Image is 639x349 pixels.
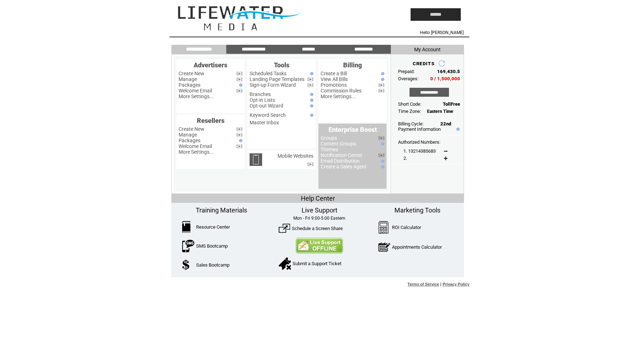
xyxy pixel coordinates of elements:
span: Hello [PERSON_NAME] [420,30,464,35]
a: View All Bills [321,76,348,82]
span: Enterprise Boost [328,126,377,133]
a: Schedule a Screen Share [292,226,343,231]
a: Welcome Email [179,88,212,94]
a: Promotions [321,82,347,88]
span: Short Code: [398,101,421,107]
a: Manage [179,132,197,138]
a: Packages [179,138,200,143]
span: Help Center [301,195,335,202]
span: TollFree [443,101,460,107]
img: SMSBootcamp.png [182,240,194,252]
a: Keyword Search [250,112,286,118]
img: help.gif [379,159,384,163]
img: video.png [378,89,384,93]
span: 22nd [440,121,451,126]
span: CREDITS [413,61,435,66]
img: video.png [378,153,384,157]
span: 169,430.5 [437,69,460,74]
a: Email Distribution [321,158,360,164]
span: Billing Cycle: [398,121,423,126]
a: Commission Rules [321,88,361,94]
span: Marketing Tools [394,206,440,214]
a: More Settings... [321,94,356,99]
img: video.png [378,83,384,87]
img: video.png [307,162,313,166]
img: SalesBootcamp.png [182,259,190,270]
img: video.png [236,72,242,76]
a: Themes [321,147,338,152]
a: ROI Calculator [392,225,421,230]
span: 1. 13214385683 [403,148,436,154]
img: video.png [236,77,242,81]
a: Master Inbox [250,120,279,125]
img: mobile-websites.png [250,153,262,166]
img: ResourceCenter.png [182,221,190,233]
a: More Settings... [179,149,214,155]
span: Billing [343,61,362,69]
a: Create a Sales Agent [321,164,366,169]
a: Resource Center [196,224,230,230]
img: help.gif [308,114,313,117]
a: Groups [321,135,337,141]
img: video.png [307,83,313,87]
span: Mon - Fri 9:00-5:00 Eastern [293,216,345,221]
a: Appointments Calculator [392,244,442,250]
span: Advertisers [194,61,227,69]
span: My Account [414,47,441,52]
span: | [440,282,441,286]
a: Privacy Policy [442,282,469,286]
a: Sales Bootcamp [196,262,229,268]
img: help.gif [237,83,242,87]
img: help.gif [237,139,242,142]
span: Time Zone: [398,109,421,114]
a: Create New [179,126,204,132]
img: Calculator.png [378,221,389,234]
a: Content Groups [321,141,356,147]
span: Authorized Numbers: [398,139,440,145]
img: video.png [236,89,242,93]
img: help.gif [308,72,313,75]
a: Branches [250,91,271,97]
span: Eastern Time [427,109,453,114]
img: help.gif [379,165,384,168]
a: Welcome Email [179,143,212,149]
img: help.gif [308,93,313,96]
a: Opt-in Lists [250,97,275,103]
img: help.gif [379,142,384,145]
img: help.gif [379,78,384,81]
a: Terms of Service [408,282,439,286]
span: Resellers [197,117,224,124]
a: Create New [179,71,204,76]
span: Tools [274,61,289,69]
a: Packages [179,82,200,88]
a: Scheduled Tasks [250,71,287,76]
img: help.gif [308,104,313,107]
img: help.gif [308,99,313,102]
img: help.gif [455,128,460,131]
a: Landing Page Templates [250,76,304,82]
img: ScreenShare.png [279,223,290,234]
span: Live Support [302,206,337,214]
a: Mobile Websites [278,153,313,159]
a: Opt-out Wizard [250,103,283,109]
a: Create a Bill [321,71,347,76]
a: Manage [179,76,197,82]
span: Prepaid: [398,69,415,74]
a: Payment Information [398,126,441,132]
img: video.png [307,77,313,81]
img: AppointmentCalc.png [378,241,390,253]
span: 2. [403,156,407,161]
img: video.png [236,127,242,131]
a: Notification Center [321,152,363,158]
img: SupportTicket.png [279,257,291,270]
img: help.gif [379,72,384,75]
span: Training Materials [196,206,247,214]
span: Overages: [398,76,418,81]
img: video.png [236,133,242,137]
a: SMS Bootcamp [196,243,228,249]
a: Sign-up Form Wizard [250,82,296,88]
img: video.png [236,144,242,148]
a: Submit a Support Ticket [293,261,341,266]
img: Contact Us [295,238,343,254]
img: video.png [378,136,384,140]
